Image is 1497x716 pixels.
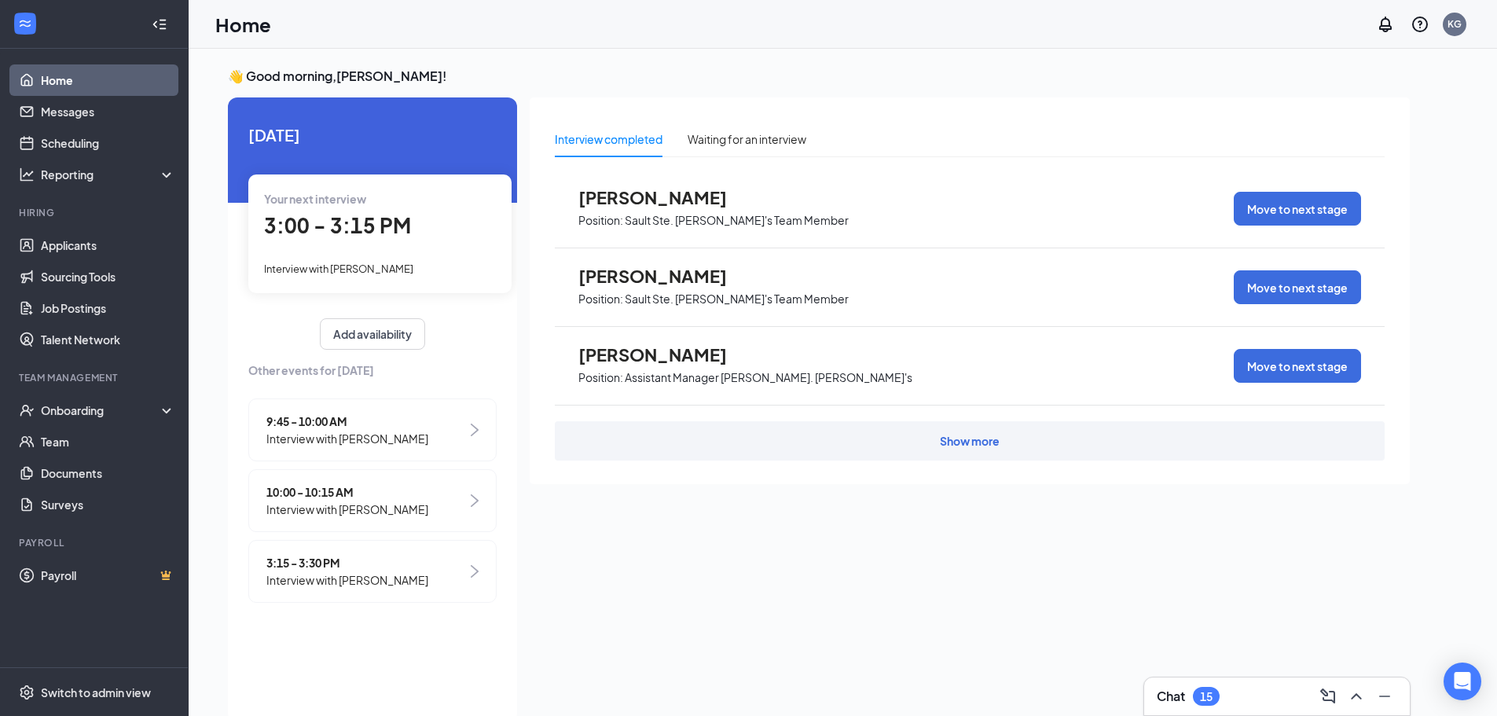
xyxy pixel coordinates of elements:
[266,483,428,501] span: 10:00 - 10:15 AM
[578,344,751,365] span: [PERSON_NAME]
[41,127,175,159] a: Scheduling
[19,371,172,384] div: Team Management
[41,229,175,261] a: Applicants
[41,64,175,96] a: Home
[1375,687,1394,706] svg: Minimize
[1347,687,1366,706] svg: ChevronUp
[266,554,428,571] span: 3:15 - 3:30 PM
[41,489,175,520] a: Surveys
[41,96,175,127] a: Messages
[266,501,428,518] span: Interview with [PERSON_NAME]
[152,17,167,32] svg: Collapse
[41,167,176,182] div: Reporting
[41,324,175,355] a: Talent Network
[41,457,175,489] a: Documents
[266,413,428,430] span: 9:45 - 10:00 AM
[266,571,428,589] span: Interview with [PERSON_NAME]
[228,68,1410,85] h3: 👋 Good morning, [PERSON_NAME] !
[41,402,162,418] div: Onboarding
[625,292,849,307] p: Sault Ste. [PERSON_NAME]'s Team Member
[578,266,751,286] span: [PERSON_NAME]
[41,685,151,700] div: Switch to admin view
[264,192,366,206] span: Your next interview
[555,130,662,148] div: Interview completed
[41,261,175,292] a: Sourcing Tools
[1315,684,1341,709] button: ComposeMessage
[1234,349,1361,383] button: Move to next stage
[1372,684,1397,709] button: Minimize
[578,213,623,228] p: Position:
[1447,17,1462,31] div: KG
[1157,688,1185,705] h3: Chat
[1200,690,1213,703] div: 15
[320,318,425,350] button: Add availability
[248,362,497,379] span: Other events for [DATE]
[19,167,35,182] svg: Analysis
[1234,192,1361,226] button: Move to next stage
[19,206,172,219] div: Hiring
[1319,687,1337,706] svg: ComposeMessage
[19,536,172,549] div: Payroll
[248,123,497,147] span: [DATE]
[19,402,35,418] svg: UserCheck
[688,130,806,148] div: Waiting for an interview
[1234,270,1361,304] button: Move to next stage
[41,292,175,324] a: Job Postings
[264,263,413,275] span: Interview with [PERSON_NAME]
[1411,15,1429,34] svg: QuestionInfo
[19,685,35,700] svg: Settings
[578,370,623,385] p: Position:
[17,16,33,31] svg: WorkstreamLogo
[1376,15,1395,34] svg: Notifications
[264,212,411,238] span: 3:00 - 3:15 PM
[625,370,912,385] p: Assistant Manager [PERSON_NAME]. [PERSON_NAME]'s
[1344,684,1369,709] button: ChevronUp
[940,433,1000,449] div: Show more
[578,187,751,207] span: [PERSON_NAME]
[578,292,623,307] p: Position:
[215,11,271,38] h1: Home
[625,213,849,228] p: Sault Ste. [PERSON_NAME]'s Team Member
[41,426,175,457] a: Team
[41,560,175,591] a: PayrollCrown
[266,430,428,447] span: Interview with [PERSON_NAME]
[1444,663,1481,700] div: Open Intercom Messenger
